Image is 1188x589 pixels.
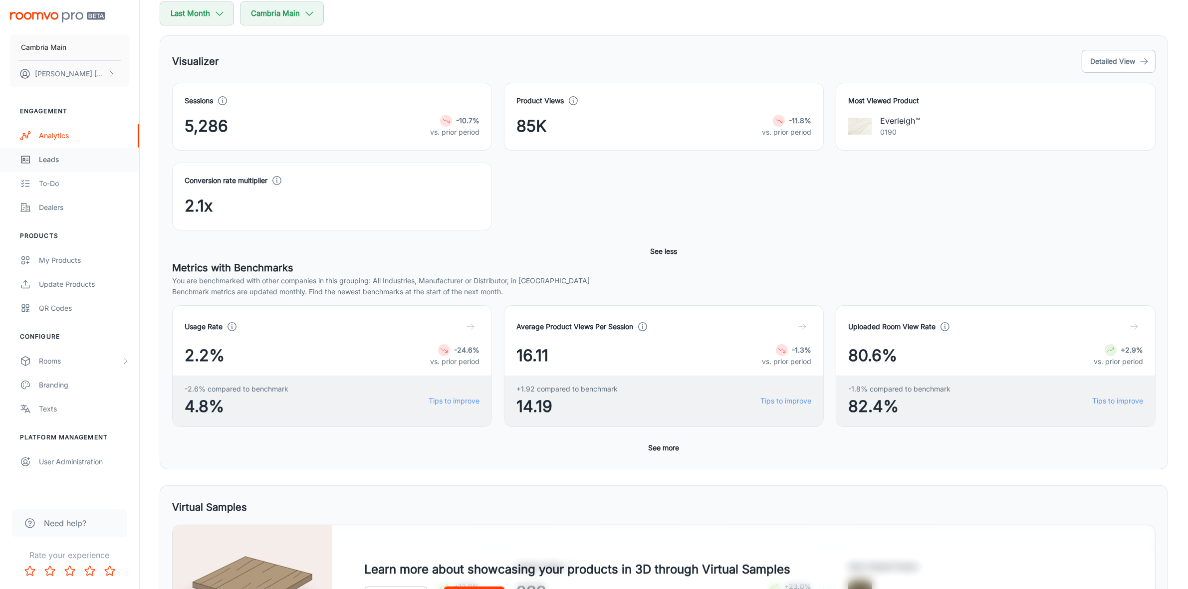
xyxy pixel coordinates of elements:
[10,12,105,22] img: Roomvo PRO Beta
[80,561,100,581] button: Rate 4 star
[516,344,548,368] span: 16.11
[848,321,936,332] h4: Uploaded Room View Rate
[185,384,288,394] span: -2.6% compared to benchmark
[1092,395,1143,406] a: Tips to improve
[647,242,682,260] button: See less
[516,95,564,106] h4: Product Views
[185,321,223,332] h4: Usage Rate
[454,346,479,354] strong: -24.6%
[880,127,920,138] p: 0190
[185,394,288,418] span: 4.8%
[60,561,80,581] button: Rate 3 star
[792,346,811,354] strong: -1.3%
[762,356,811,367] p: vs. prior period
[21,42,66,53] p: Cambria Main
[10,61,129,87] button: [PERSON_NAME] [PERSON_NAME]
[516,321,633,332] h4: Average Product Views Per Session
[20,561,40,581] button: Rate 1 star
[645,439,684,457] button: See more
[8,549,131,561] p: Rate your experience
[880,115,920,127] p: Everleigh™
[39,178,129,189] div: To-do
[1121,346,1143,354] strong: +2.9%
[760,395,811,406] a: Tips to improve
[364,561,790,579] h4: Learn more about showcasing your products in 3D through Virtual Samples
[185,344,225,368] span: 2.2%
[516,394,618,418] span: 14.19
[39,356,121,367] div: Rooms
[39,255,129,266] div: My Products
[1094,356,1143,367] p: vs. prior period
[160,1,234,25] button: Last Month
[39,403,129,414] div: Texts
[429,395,479,406] a: Tips to improve
[848,95,1143,106] h4: Most Viewed Product
[848,394,950,418] span: 82.4%
[172,275,1156,286] p: You are benchmarked with other companies in this grouping: All Industries, Manufacturer or Distri...
[848,344,897,368] span: 80.6%
[35,68,105,79] p: [PERSON_NAME] [PERSON_NAME]
[10,34,129,60] button: Cambria Main
[848,384,950,394] span: -1.8% compared to benchmark
[240,1,324,25] button: Cambria Main
[39,303,129,314] div: QR Codes
[44,517,86,529] span: Need help?
[516,114,547,138] span: 85K
[789,116,811,125] strong: -11.8%
[172,54,219,69] h5: Visualizer
[185,95,213,106] h4: Sessions
[516,384,618,394] span: +1.92 compared to benchmark
[1082,50,1156,73] button: Detailed View
[172,260,1156,275] h5: Metrics with Benchmarks
[100,561,120,581] button: Rate 5 star
[39,380,129,391] div: Branding
[430,356,479,367] p: vs. prior period
[185,194,213,218] span: 2.1x
[172,286,1156,297] p: Benchmark metrics are updated monthly. Find the newest benchmarks at the start of the next month.
[185,114,228,138] span: 5,286
[185,175,267,186] h4: Conversion rate multiplier
[39,154,129,165] div: Leads
[456,116,479,125] strong: -10.7%
[848,114,872,138] img: Everleigh™
[762,127,811,138] p: vs. prior period
[39,456,129,467] div: User Administration
[39,279,129,290] div: Update Products
[40,561,60,581] button: Rate 2 star
[172,500,247,515] h5: Virtual Samples
[39,130,129,141] div: Analytics
[430,127,479,138] p: vs. prior period
[39,202,129,213] div: Dealers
